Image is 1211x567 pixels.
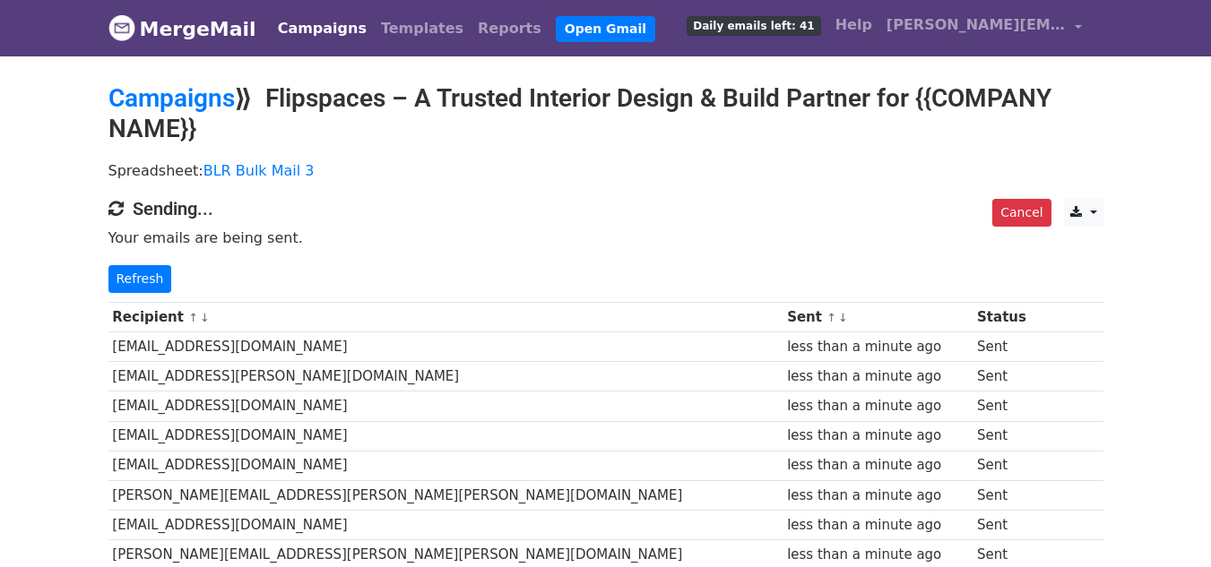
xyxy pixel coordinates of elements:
td: [EMAIL_ADDRESS][DOMAIN_NAME] [108,332,783,362]
a: ↑ [188,311,198,324]
td: Sent [973,421,1040,451]
a: Reports [471,11,549,47]
a: ↑ [826,311,836,324]
td: Sent [973,451,1040,480]
a: Open Gmail [556,16,655,42]
td: [EMAIL_ADDRESS][DOMAIN_NAME] [108,421,783,451]
div: less than a minute ago [787,366,968,387]
a: MergeMail [108,10,256,47]
div: less than a minute ago [787,515,968,536]
a: Campaigns [108,83,235,113]
td: Sent [973,362,1040,391]
td: Sent [973,510,1040,539]
img: MergeMail logo [108,14,135,41]
a: [PERSON_NAME][EMAIL_ADDRESS][DOMAIN_NAME] [879,7,1089,49]
td: [PERSON_NAME][EMAIL_ADDRESS][PERSON_NAME][PERSON_NAME][DOMAIN_NAME] [108,480,783,510]
td: [EMAIL_ADDRESS][DOMAIN_NAME] [108,451,783,480]
td: [EMAIL_ADDRESS][DOMAIN_NAME] [108,510,783,539]
a: ↓ [838,311,848,324]
h4: Sending... [108,198,1103,219]
a: Campaigns [271,11,374,47]
span: Daily emails left: 41 [687,16,820,36]
div: less than a minute ago [787,485,968,506]
th: Sent [783,303,973,332]
p: Spreadsheet: [108,161,1103,180]
p: Your emails are being sent. [108,228,1103,247]
a: Help [828,7,879,43]
a: Cancel [992,199,1051,227]
a: ↓ [200,311,210,324]
div: less than a minute ago [787,337,968,357]
div: less than a minute ago [787,396,968,417]
a: Refresh [108,265,172,293]
td: Sent [973,391,1040,421]
div: less than a minute ago [787,455,968,476]
a: Daily emails left: 41 [679,7,827,43]
th: Status [973,303,1040,332]
div: less than a minute ago [787,545,968,565]
td: Sent [973,480,1040,510]
div: less than a minute ago [787,425,968,446]
span: [PERSON_NAME][EMAIL_ADDRESS][DOMAIN_NAME] [887,14,1066,36]
th: Recipient [108,303,783,332]
td: [EMAIL_ADDRESS][PERSON_NAME][DOMAIN_NAME] [108,362,783,391]
td: Sent [973,332,1040,362]
a: Templates [374,11,471,47]
h2: ⟫ Flipspaces – A Trusted Interior Design & Build Partner for {{COMPANY NAME}} [108,83,1103,143]
td: [EMAIL_ADDRESS][DOMAIN_NAME] [108,391,783,421]
a: BLR Bulk Mail 3 [203,162,315,179]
